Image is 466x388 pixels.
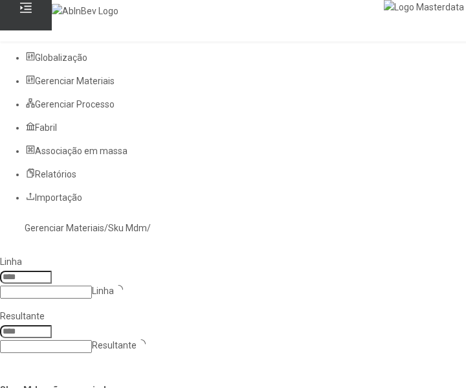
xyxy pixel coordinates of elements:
span: Associação em massa [35,146,128,156]
nz-breadcrumb-separator: / [147,223,151,233]
span: Globalização [35,52,87,63]
a: Gerenciar Materiais [25,223,104,233]
span: Importação [35,192,82,203]
a: Sku Mdm [108,223,147,233]
span: Relatórios [35,169,76,179]
nz-select-placeholder: Linha [92,286,114,296]
span: Fabril [35,122,57,133]
span: Gerenciar Materiais [35,76,115,86]
nz-select-placeholder: Resultante [92,340,137,350]
span: Gerenciar Processo [35,99,115,109]
img: AbInBev Logo [52,4,118,18]
nz-breadcrumb-separator: / [104,223,108,233]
